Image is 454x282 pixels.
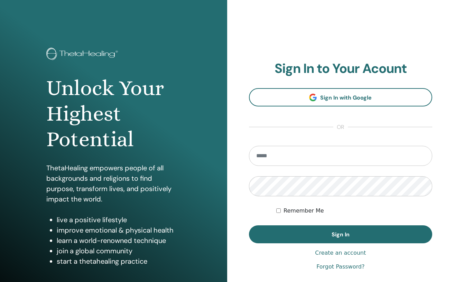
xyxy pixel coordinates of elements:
[57,256,180,266] li: start a thetahealing practice
[57,235,180,246] li: learn a world-renowned technique
[249,88,433,106] a: Sign In with Google
[320,94,372,101] span: Sign In with Google
[46,163,180,204] p: ThetaHealing empowers people of all backgrounds and religions to find purpose, transform lives, a...
[316,263,364,271] a: Forgot Password?
[284,207,324,215] label: Remember Me
[249,225,433,243] button: Sign In
[276,207,432,215] div: Keep me authenticated indefinitely or until I manually logout
[333,123,348,131] span: or
[57,225,180,235] li: improve emotional & physical health
[57,215,180,225] li: live a positive lifestyle
[46,75,180,152] h1: Unlock Your Highest Potential
[57,246,180,256] li: join a global community
[249,61,433,77] h2: Sign In to Your Acount
[315,249,366,257] a: Create an account
[332,231,350,238] span: Sign In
